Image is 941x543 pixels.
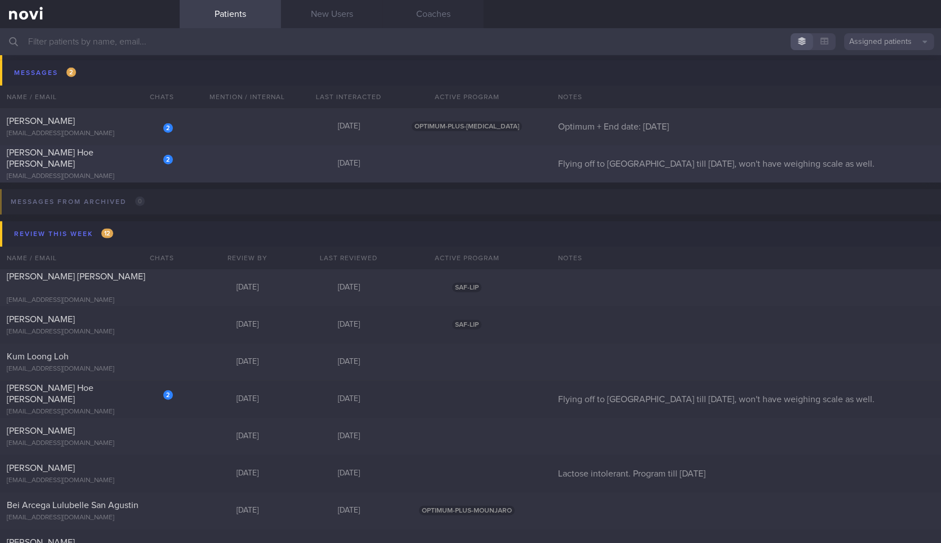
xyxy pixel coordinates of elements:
div: Messages [11,65,79,81]
div: 2 [163,390,173,400]
div: Chats [135,247,180,269]
div: 2 [163,123,173,133]
span: 2 [66,68,76,77]
div: [EMAIL_ADDRESS][DOMAIN_NAME] [7,328,173,336]
div: Flying off to [GEOGRAPHIC_DATA] till [DATE], won't have weighing scale as well. [551,394,941,405]
div: [DATE] [197,469,298,479]
div: Chats [135,86,180,108]
span: [PERSON_NAME] [7,117,75,126]
span: 12 [101,229,113,238]
div: [DATE] [197,431,298,442]
div: [EMAIL_ADDRESS][DOMAIN_NAME] [7,172,173,181]
span: SAF-LIP [452,320,481,330]
span: Kum Loong Loh [7,352,69,361]
div: [EMAIL_ADDRESS][DOMAIN_NAME] [7,439,173,448]
div: Review By [197,247,298,269]
div: Active Program [399,86,534,108]
div: [EMAIL_ADDRESS][DOMAIN_NAME] [7,130,173,138]
div: [DATE] [298,283,399,293]
div: Messages from Archived [8,194,148,210]
div: [DATE] [298,431,399,442]
span: [PERSON_NAME] Hoe [PERSON_NAME] [7,148,93,168]
div: [DATE] [298,320,399,330]
div: [DATE] [197,394,298,404]
div: [EMAIL_ADDRESS][DOMAIN_NAME] [7,296,173,305]
span: SAF-LIP [452,283,481,292]
div: Mention / Internal [197,86,298,108]
span: OPTIMUM-PLUS-MOUNJARO [419,506,515,515]
div: [DATE] [298,159,399,169]
div: [DATE] [298,122,399,132]
span: [PERSON_NAME] [PERSON_NAME] [7,272,145,281]
span: [PERSON_NAME] [7,315,75,324]
span: 0 [135,197,145,206]
span: OPTIMUM-PLUS-[MEDICAL_DATA] [412,122,522,131]
div: [EMAIL_ADDRESS][DOMAIN_NAME] [7,477,173,485]
div: Last Reviewed [298,247,399,269]
div: [DATE] [298,506,399,516]
span: Bei Arcega Lulubelle San Agustin [7,501,139,510]
span: [PERSON_NAME] [7,464,75,473]
div: [EMAIL_ADDRESS][DOMAIN_NAME] [7,408,173,416]
div: Optimum + End date: [DATE] [551,121,941,132]
div: [DATE] [197,283,298,293]
span: [PERSON_NAME] Hoe [PERSON_NAME] [7,384,93,404]
span: [PERSON_NAME] [7,426,75,435]
div: Notes [551,86,941,108]
div: [DATE] [298,357,399,367]
div: Last Interacted [298,86,399,108]
div: [DATE] [197,506,298,516]
div: Active Program [399,247,534,269]
div: Flying off to [GEOGRAPHIC_DATA] till [DATE], won't have weighing scale as well. [551,158,941,170]
div: [DATE] [298,469,399,479]
div: [DATE] [197,357,298,367]
div: [EMAIL_ADDRESS][DOMAIN_NAME] [7,514,173,522]
button: Assigned patients [844,33,934,50]
div: Review this week [11,226,116,242]
div: [EMAIL_ADDRESS][DOMAIN_NAME] [7,365,173,373]
div: 2 [163,155,173,164]
div: Lactose intolerant. Program till [DATE] [551,468,941,479]
div: Notes [551,247,941,269]
div: [DATE] [197,320,298,330]
div: [DATE] [298,394,399,404]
